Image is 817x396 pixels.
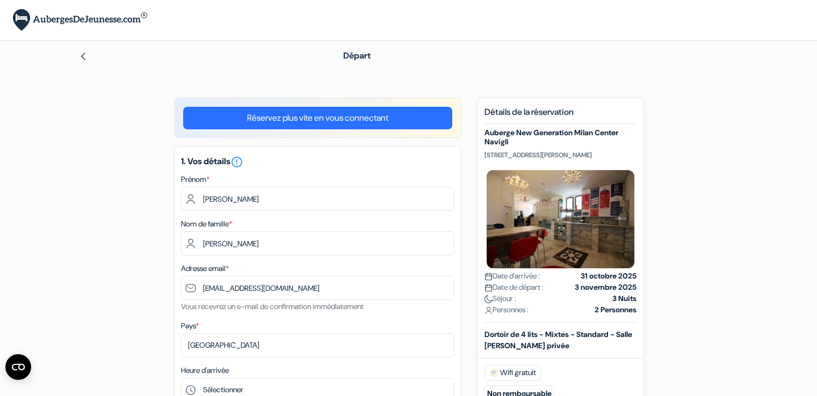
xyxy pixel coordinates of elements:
span: Séjour : [485,293,516,304]
i: error_outline [230,156,243,168]
span: Départ [343,50,371,61]
img: left_arrow.svg [79,52,88,61]
h5: 1. Vos détails [181,156,454,168]
input: Entrez votre prénom [181,187,454,211]
img: calendar.svg [485,284,493,292]
input: Entrer le nom de famille [181,231,454,255]
span: Date d'arrivée : [485,270,540,282]
span: Personnes : [485,304,529,316]
label: Pays [181,320,199,332]
input: Entrer adresse e-mail [181,276,454,300]
img: calendar.svg [485,273,493,281]
button: Ouvrir le widget CMP [5,354,31,380]
span: Wifi gratuit [485,365,541,381]
img: AubergesDeJeunesse.com [13,9,147,31]
strong: 31 octobre 2025 [581,270,637,282]
img: moon.svg [485,295,493,303]
label: Prénom [181,174,209,185]
label: Heure d'arrivée [181,365,229,376]
img: user_icon.svg [485,306,493,314]
label: Adresse email [181,263,229,274]
p: [STREET_ADDRESS][PERSON_NAME] [485,151,637,159]
a: error_outline [230,156,243,167]
a: Réservez plus vite en vous connectant [183,107,452,129]
strong: 3 novembre 2025 [575,282,637,293]
b: Dortoir de 4 lits - Mixtes - Standard - Salle [PERSON_NAME] privée [485,329,632,350]
label: Nom de famille [181,218,232,230]
strong: 3 Nuits [612,293,637,304]
h5: Détails de la réservation [485,107,637,124]
h5: Auberge New Generation Milan Center Navigli [485,128,637,146]
strong: 2 Personnes [595,304,637,316]
span: Date de départ : [485,282,544,293]
img: free_wifi.svg [489,369,498,377]
small: Vous recevrez un e-mail de confirmation immédiatement [181,302,364,311]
